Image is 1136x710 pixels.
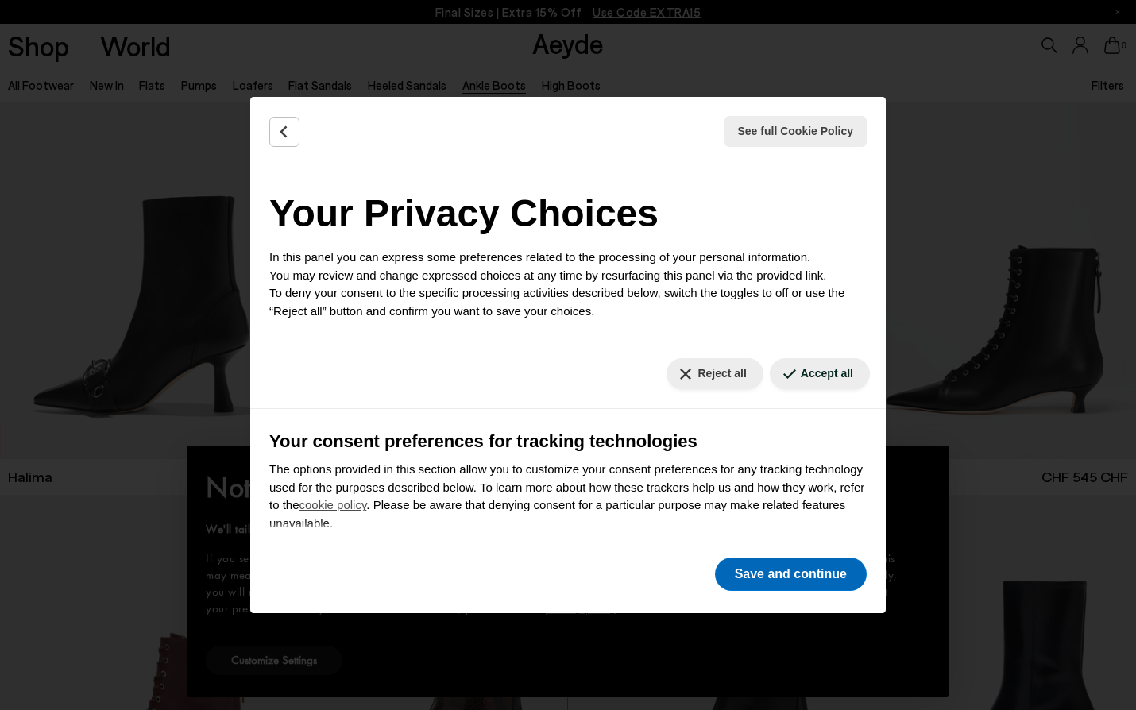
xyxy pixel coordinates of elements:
h3: Your consent preferences for tracking technologies [269,428,867,454]
span: See full Cookie Policy [738,123,854,140]
button: Accept all [770,358,870,389]
p: In this panel you can express some preferences related to the processing of your personal informa... [269,249,867,320]
h2: Your Privacy Choices [269,185,867,242]
button: See full Cookie Policy [724,116,867,147]
a: cookie policy - link opens in a new tab [299,498,367,511]
button: Reject all [667,358,763,389]
button: Save and continue [715,558,867,591]
p: The options provided in this section allow you to customize your consent preferences for any trac... [269,461,867,532]
button: Back [269,117,299,147]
